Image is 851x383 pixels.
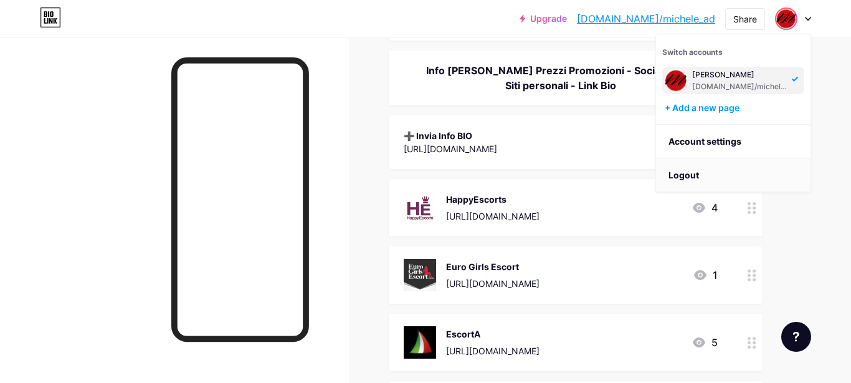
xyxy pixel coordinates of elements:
div: Euro Girls Escort [446,260,540,273]
div: + Add a new page [665,102,804,114]
img: HappyEscorts [404,192,436,224]
div: [URL][DOMAIN_NAME] [446,344,540,357]
div: HappyEscorts [446,193,540,206]
a: [DOMAIN_NAME]/michele_ad [577,11,715,26]
div: 5 [692,335,718,350]
img: Euro Girls Escort [404,259,436,291]
span: Switch accounts [662,47,723,57]
div: 4 [692,200,718,215]
div: Info [PERSON_NAME] Prezzi Promozioni - Social Fans - Siti personali - Link Bio [404,63,718,93]
div: ➕ Invia Info BIO [404,129,497,142]
div: [URL][DOMAIN_NAME] [446,210,540,223]
img: michele_ad [665,69,687,92]
li: Logout [656,158,811,192]
div: [DOMAIN_NAME]/michele_ad [692,82,788,92]
div: Share [733,12,757,26]
a: Upgrade [520,14,567,24]
img: michele_ad [776,9,796,29]
a: Account settings [656,125,811,158]
img: EscortA [404,326,436,359]
div: [PERSON_NAME] [692,70,788,80]
div: [URL][DOMAIN_NAME] [446,277,540,290]
div: 1 [693,268,718,283]
div: [URL][DOMAIN_NAME] [404,142,497,155]
div: EscortA [446,327,540,341]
